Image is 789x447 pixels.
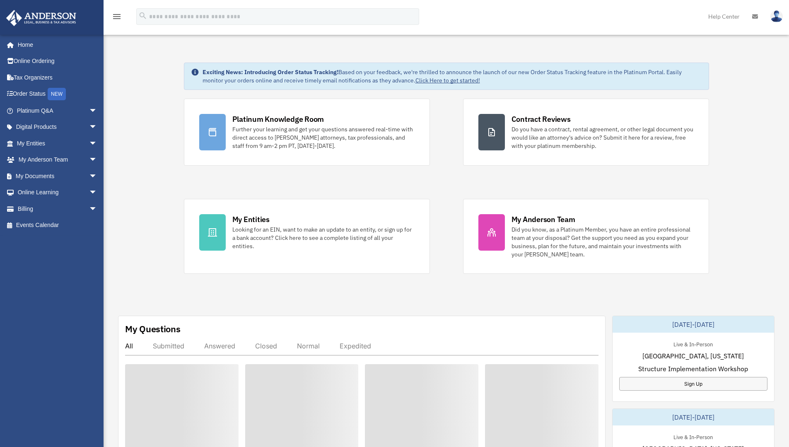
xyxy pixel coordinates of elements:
i: search [138,11,147,20]
div: [DATE]-[DATE] [613,409,774,425]
a: Events Calendar [6,217,110,234]
div: Did you know, as a Platinum Member, you have an entire professional team at your disposal? Get th... [512,225,694,259]
div: Contract Reviews [512,114,571,124]
a: Contract Reviews Do you have a contract, rental agreement, or other legal document you would like... [463,99,709,166]
div: [DATE]-[DATE] [613,316,774,333]
div: Based on your feedback, we're thrilled to announce the launch of our new Order Status Tracking fe... [203,68,702,85]
a: Platinum Q&Aarrow_drop_down [6,102,110,119]
a: My Entities Looking for an EIN, want to make an update to an entity, or sign up for a bank accoun... [184,199,430,274]
div: Answered [204,342,235,350]
div: Expedited [340,342,371,350]
div: Live & In-Person [667,339,719,348]
strong: Exciting News: Introducing Order Status Tracking! [203,68,338,76]
span: arrow_drop_down [89,152,106,169]
div: Submitted [153,342,184,350]
a: My Anderson Teamarrow_drop_down [6,152,110,168]
a: My Documentsarrow_drop_down [6,168,110,184]
div: Closed [255,342,277,350]
a: My Anderson Team Did you know, as a Platinum Member, you have an entire professional team at your... [463,199,709,274]
div: NEW [48,88,66,100]
span: arrow_drop_down [89,135,106,152]
div: My Questions [125,323,181,335]
div: Normal [297,342,320,350]
img: Anderson Advisors Platinum Portal [4,10,79,26]
span: [GEOGRAPHIC_DATA], [US_STATE] [642,351,744,361]
div: Platinum Knowledge Room [232,114,324,124]
a: Order StatusNEW [6,86,110,103]
span: arrow_drop_down [89,102,106,119]
a: Billingarrow_drop_down [6,201,110,217]
a: Platinum Knowledge Room Further your learning and get your questions answered real-time with dire... [184,99,430,166]
a: Digital Productsarrow_drop_down [6,119,110,135]
a: Online Learningarrow_drop_down [6,184,110,201]
a: My Entitiesarrow_drop_down [6,135,110,152]
i: menu [112,12,122,22]
div: My Anderson Team [512,214,575,225]
a: Click Here to get started! [415,77,480,84]
div: Do you have a contract, rental agreement, or other legal document you would like an attorney's ad... [512,125,694,150]
div: All [125,342,133,350]
a: Home [6,36,106,53]
div: Further your learning and get your questions answered real-time with direct access to [PERSON_NAM... [232,125,415,150]
img: User Pic [770,10,783,22]
a: menu [112,14,122,22]
a: Sign Up [619,377,767,391]
span: arrow_drop_down [89,184,106,201]
span: arrow_drop_down [89,168,106,185]
div: My Entities [232,214,270,225]
a: Tax Organizers [6,69,110,86]
span: arrow_drop_down [89,201,106,217]
span: arrow_drop_down [89,119,106,136]
div: Live & In-Person [667,432,719,441]
span: Structure Implementation Workshop [638,364,748,374]
div: Looking for an EIN, want to make an update to an entity, or sign up for a bank account? Click her... [232,225,415,250]
a: Online Ordering [6,53,110,70]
